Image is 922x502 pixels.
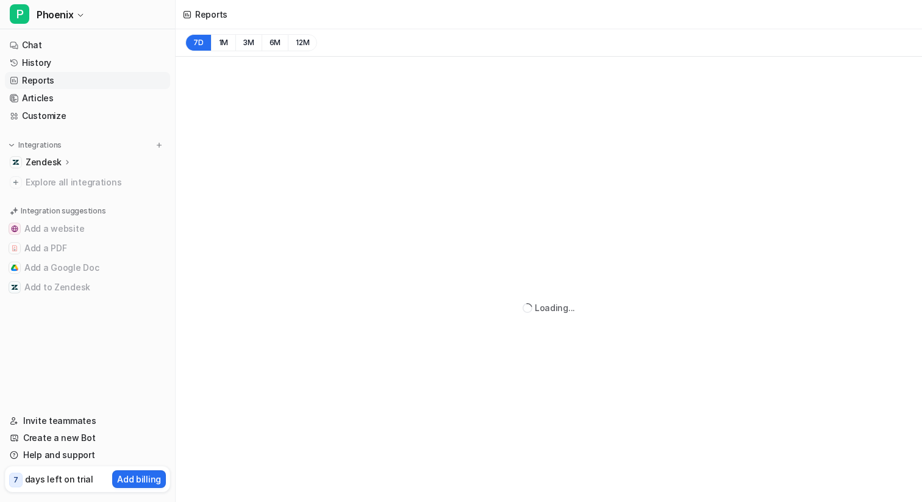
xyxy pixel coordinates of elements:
button: Add a PDFAdd a PDF [5,238,170,258]
div: Reports [195,8,227,21]
a: Reports [5,72,170,89]
a: Customize [5,107,170,124]
button: Integrations [5,139,65,151]
p: days left on trial [25,473,93,486]
img: Zendesk [12,159,20,166]
button: Add to ZendeskAdd to Zendesk [5,278,170,297]
img: explore all integrations [10,176,22,188]
a: Create a new Bot [5,429,170,446]
img: menu_add.svg [155,141,163,149]
button: 1M [211,34,236,51]
img: Add to Zendesk [11,284,18,291]
p: Integrations [18,140,62,150]
p: Integration suggestions [21,206,105,217]
button: Add a websiteAdd a website [5,219,170,238]
button: 6M [262,34,288,51]
button: Add billing [112,470,166,488]
span: P [10,4,29,24]
span: Phoenix [37,6,73,23]
img: expand menu [7,141,16,149]
a: Chat [5,37,170,54]
button: 12M [288,34,317,51]
a: Help and support [5,446,170,464]
a: History [5,54,170,71]
img: Add a Google Doc [11,264,18,271]
button: 7D [185,34,211,51]
a: Invite teammates [5,412,170,429]
div: Loading... [535,301,575,314]
button: 3M [235,34,262,51]
img: Add a PDF [11,245,18,252]
p: Add billing [117,473,161,486]
p: Zendesk [26,156,62,168]
p: 7 [13,475,18,486]
a: Articles [5,90,170,107]
a: Explore all integrations [5,174,170,191]
img: Add a website [11,225,18,232]
button: Add a Google DocAdd a Google Doc [5,258,170,278]
span: Explore all integrations [26,173,165,192]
